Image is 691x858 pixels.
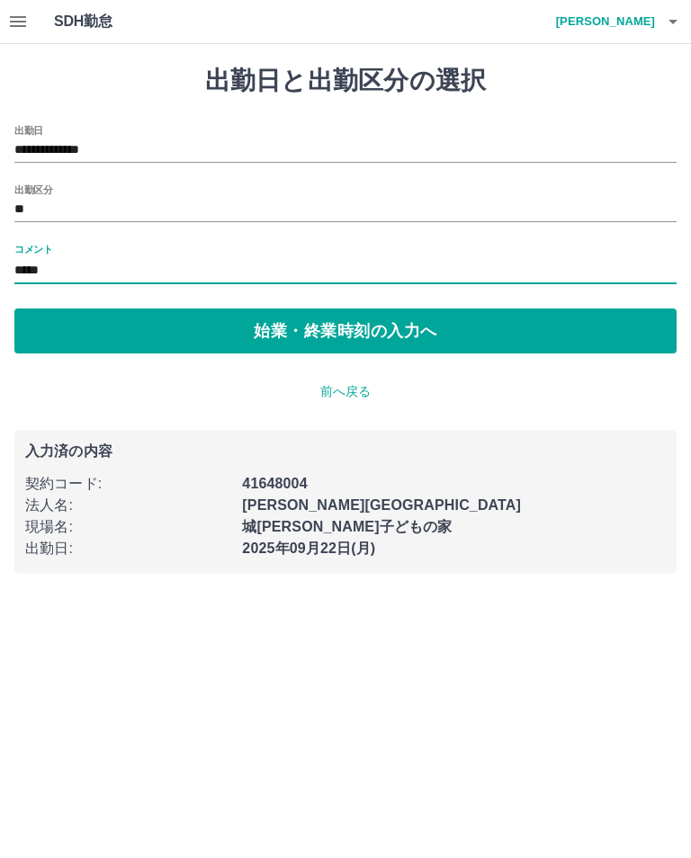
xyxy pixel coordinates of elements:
[14,123,43,137] label: 出勤日
[25,495,231,516] p: 法人名 :
[242,519,452,534] b: 城[PERSON_NAME]子どもの家
[14,66,677,96] h1: 出勤日と出勤区分の選択
[14,382,677,401] p: 前へ戻る
[25,538,231,559] p: 出勤日 :
[25,473,231,495] p: 契約コード :
[14,183,52,196] label: 出勤区分
[14,242,52,255] label: コメント
[242,476,307,491] b: 41648004
[242,541,375,556] b: 2025年09月22日(月)
[25,516,231,538] p: 現場名 :
[14,308,677,353] button: 始業・終業時刻の入力へ
[242,497,521,513] b: [PERSON_NAME][GEOGRAPHIC_DATA]
[25,444,666,459] p: 入力済の内容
